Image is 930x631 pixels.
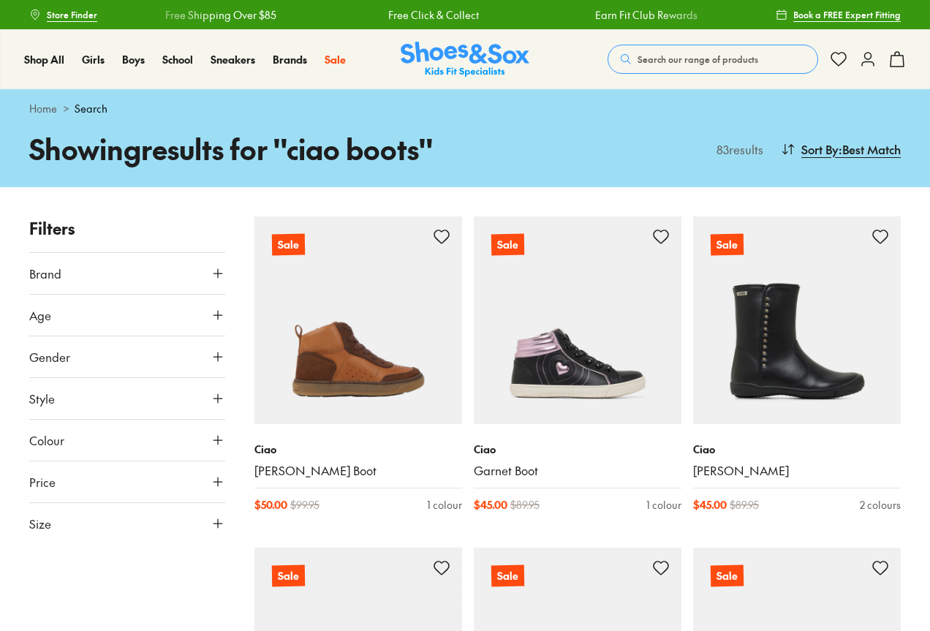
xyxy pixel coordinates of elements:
span: Price [29,473,56,491]
p: Sale [272,565,305,587]
a: Sneakers [211,52,255,67]
p: Ciao [693,442,901,457]
a: School [162,52,193,67]
button: Price [29,461,225,502]
a: Shoes & Sox [401,42,529,78]
a: [PERSON_NAME] Boot [254,463,462,479]
span: Style [29,390,55,407]
span: Store Finder [47,8,97,21]
div: 1 colour [427,497,462,513]
span: $ 50.00 [254,497,287,513]
a: Free Click & Collect [386,7,477,23]
a: Sale [325,52,346,67]
a: Store Finder [29,1,97,28]
a: Shop All [24,52,64,67]
span: Book a FREE Expert Fitting [793,8,901,21]
span: Colour [29,431,64,449]
span: $ 99.95 [290,497,320,513]
div: > [29,101,901,116]
span: $ 89.95 [730,497,759,513]
button: Gender [29,336,225,377]
a: Sale [254,216,462,424]
span: $ 45.00 [693,497,727,513]
span: Age [29,306,51,324]
span: Sort By [801,140,839,158]
span: Search our range of products [638,53,758,66]
span: : Best Match [839,140,901,158]
p: Sale [272,234,305,256]
span: Size [29,515,51,532]
a: [PERSON_NAME] [693,463,901,479]
span: $ 89.95 [510,497,540,513]
span: Search [75,101,107,116]
div: 2 colours [860,497,901,513]
button: Sort By:Best Match [781,133,901,165]
img: SNS_Logo_Responsive.svg [401,42,529,78]
div: 1 colour [646,497,681,513]
span: $ 45.00 [474,497,507,513]
button: Age [29,295,225,336]
button: Search our range of products [608,45,818,74]
button: Colour [29,420,225,461]
p: Sale [711,565,744,587]
button: Brand [29,253,225,294]
a: Home [29,101,57,116]
button: Style [29,378,225,419]
p: Ciao [474,442,681,457]
p: 83 results [711,140,763,158]
span: Gender [29,348,70,366]
span: Brand [29,265,61,282]
p: Sale [711,234,744,256]
p: Ciao [254,442,462,457]
a: Brands [273,52,307,67]
a: Free Shipping Over $85 [163,7,274,23]
h1: Showing results for " ciao boots " [29,128,465,170]
a: Garnet Boot [474,463,681,479]
p: Sale [491,565,524,587]
a: Girls [82,52,105,67]
a: Book a FREE Expert Fitting [776,1,901,28]
p: Filters [29,216,225,241]
button: Size [29,503,225,544]
a: Sale [474,216,681,424]
a: Boys [122,52,145,67]
p: Sale [491,234,524,256]
a: Sale [693,216,901,424]
a: Earn Fit Club Rewards [592,7,695,23]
